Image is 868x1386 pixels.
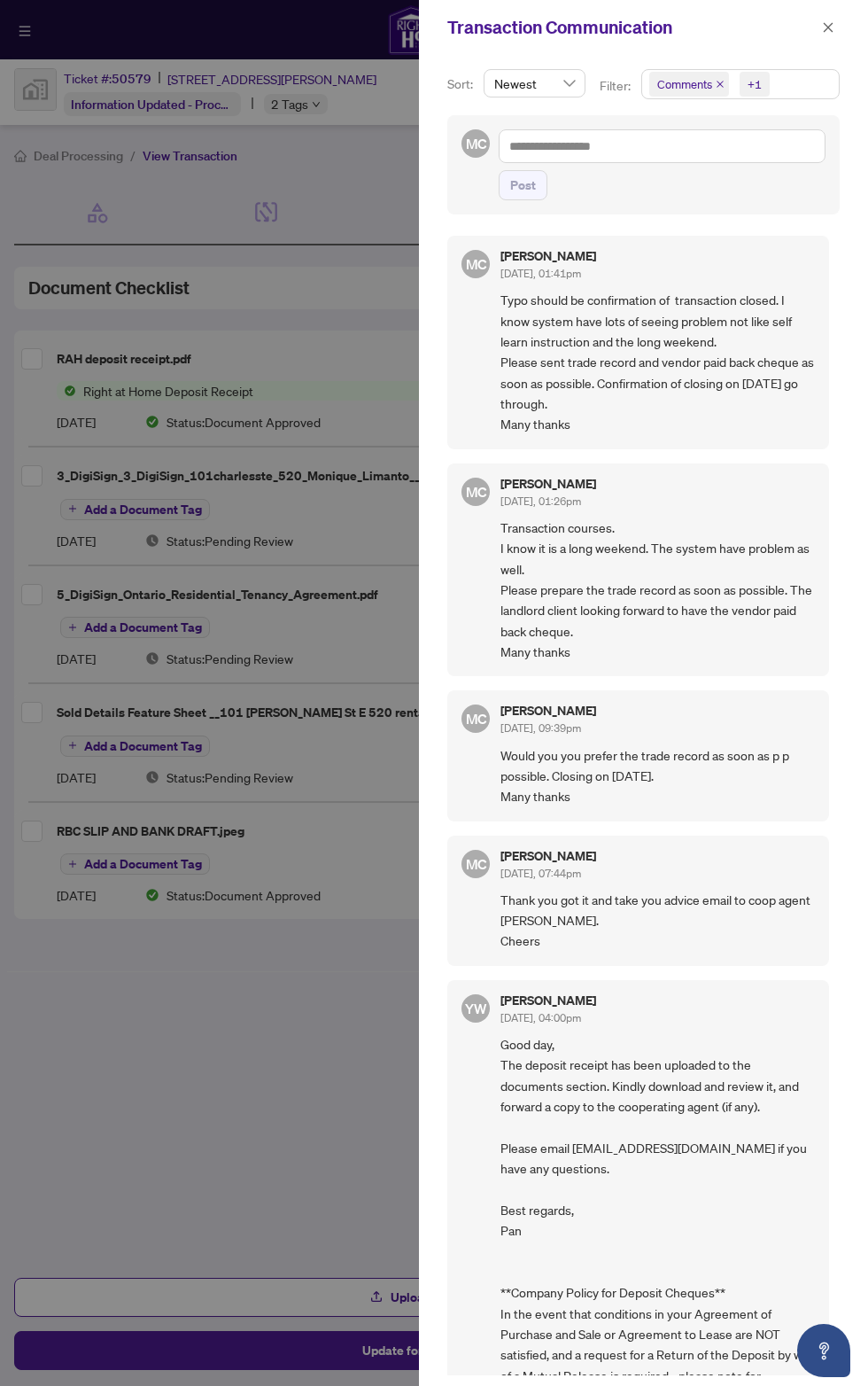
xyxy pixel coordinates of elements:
span: MC [465,853,486,875]
span: Transaction courses. I know it is a long weekend. The system have problem as well. Please prepare... [500,518,815,663]
span: Typo should be confirmation of transaction closed. I know system have lots of seeing problem not ... [500,290,815,435]
span: [DATE], 09:39pm [500,721,581,735]
span: [DATE], 07:44pm [500,867,581,880]
h5: [PERSON_NAME] [500,994,596,1007]
span: Newest [494,70,575,97]
div: +1 [748,75,762,93]
span: YW [465,998,487,1019]
span: close [822,21,834,34]
span: MC [465,133,486,155]
button: Post [499,170,547,200]
span: MC [465,253,486,276]
button: Open asap [797,1324,850,1377]
h5: [PERSON_NAME] [500,850,596,862]
span: Would you you prefer the trade record as soon as p p possible. Closing on [DATE]. Many thanks [500,745,815,807]
span: Comments [649,72,729,97]
p: Filter: [600,76,633,96]
span: close [716,80,725,89]
span: [DATE], 04:00pm [500,1011,581,1024]
span: MC [465,708,486,730]
span: MC [465,480,486,502]
span: Thank you got it and take you advice email to coop agent [PERSON_NAME]. Cheers [500,890,815,952]
span: [DATE], 01:41pm [500,267,581,280]
p: Sort: [447,74,477,94]
span: Comments [657,75,712,93]
h5: [PERSON_NAME] [500,478,596,490]
div: Transaction Communication [447,14,817,41]
h5: [PERSON_NAME] [500,705,596,717]
span: [DATE], 01:26pm [500,494,581,508]
h5: [PERSON_NAME] [500,250,596,262]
